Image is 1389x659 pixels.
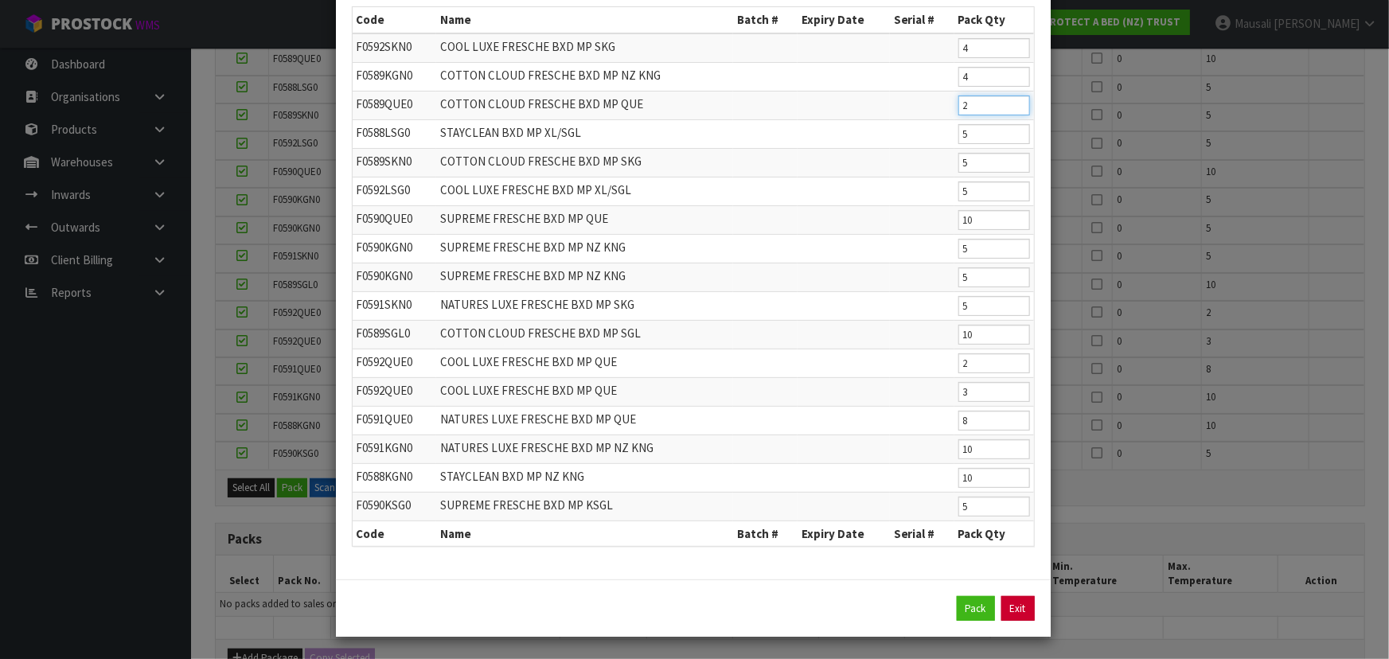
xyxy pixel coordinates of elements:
[440,154,642,169] span: COTTON CLOUD FRESCHE BXD MP SKG
[440,182,631,197] span: COOL LUXE FRESCHE BXD MP XL/SGL
[357,182,411,197] span: F0592LSG0
[440,268,626,283] span: SUPREME FRESCHE BXD MP NZ KNG
[357,411,413,427] span: F0591QUE0
[733,7,798,33] th: Batch #
[890,521,954,546] th: Serial #
[440,326,641,341] span: COTTON CLOUD FRESCHE BXD MP SGL
[357,154,412,169] span: F0589SKN0
[733,521,798,546] th: Batch #
[954,7,1034,33] th: Pack Qty
[440,497,613,513] span: SUPREME FRESCHE BXD MP KSGL
[357,68,413,83] span: F0589KGN0
[440,440,654,455] span: NATURES LUXE FRESCHE BXD MP NZ KNG
[440,411,636,427] span: NATURES LUXE FRESCHE BXD MP QUE
[440,354,617,369] span: COOL LUXE FRESCHE BXD MP QUE
[798,521,890,546] th: Expiry Date
[357,39,412,54] span: F0592SKN0
[357,268,413,283] span: F0590KGN0
[436,7,733,33] th: Name
[436,521,733,546] th: Name
[440,469,584,484] span: STAYCLEAN BXD MP NZ KNG
[957,596,995,622] button: Pack
[353,521,436,546] th: Code
[798,7,890,33] th: Expiry Date
[357,440,413,455] span: F0591KGN0
[357,469,413,484] span: F0588KGN0
[357,240,413,255] span: F0590KGN0
[353,7,436,33] th: Code
[440,96,643,111] span: COTTON CLOUD FRESCHE BXD MP QUE
[357,383,413,398] span: F0592QUE0
[357,96,413,111] span: F0589QUE0
[440,383,617,398] span: COOL LUXE FRESCHE BXD MP QUE
[890,7,954,33] th: Serial #
[357,125,411,140] span: F0588LSG0
[357,354,413,369] span: F0592QUE0
[440,39,615,54] span: COOL LUXE FRESCHE BXD MP SKG
[357,211,413,226] span: F0590QUE0
[357,297,412,312] span: F0591SKN0
[954,521,1034,546] th: Pack Qty
[440,240,626,255] span: SUPREME FRESCHE BXD MP NZ KNG
[357,326,411,341] span: F0589SGL0
[1001,596,1035,622] a: Exit
[440,297,634,312] span: NATURES LUXE FRESCHE BXD MP SKG
[440,125,581,140] span: STAYCLEAN BXD MP XL/SGL
[440,211,608,226] span: SUPREME FRESCHE BXD MP QUE
[357,497,412,513] span: F0590KSG0
[440,68,661,83] span: COTTON CLOUD FRESCHE BXD MP NZ KNG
